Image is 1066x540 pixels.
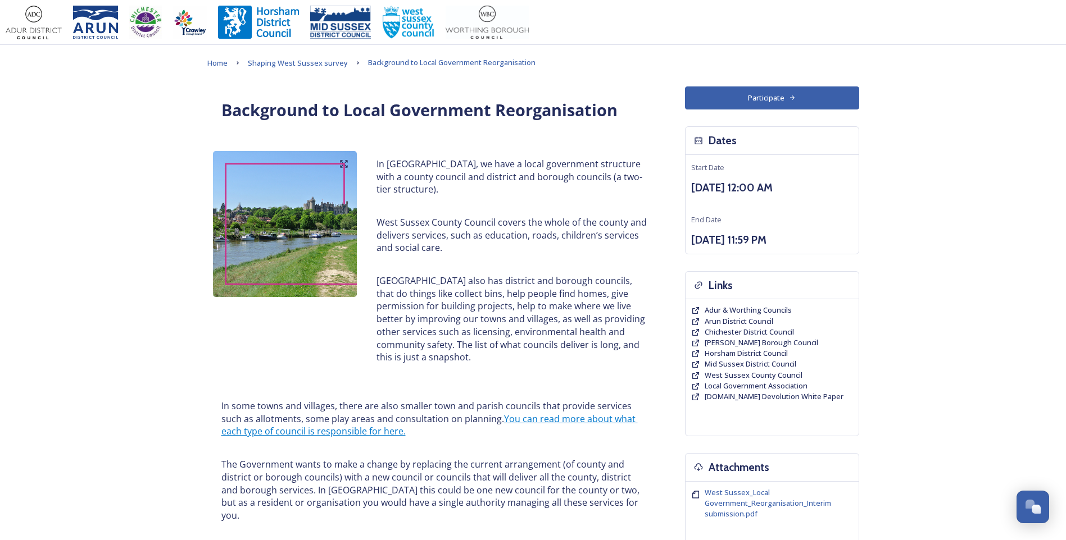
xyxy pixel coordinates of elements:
a: Chichester District Council [705,327,794,337]
img: Adur%20logo%20%281%29.jpeg [6,6,62,39]
a: [DOMAIN_NAME] Devolution White Paper [705,391,843,402]
a: Local Government Association [705,381,808,391]
p: [GEOGRAPHIC_DATA] also has district and borough councils, that do things like collect bins, help ... [376,274,648,364]
h3: [DATE] 11:59 PM [691,232,853,248]
button: Open Chat [1017,491,1049,523]
a: Arun District Council [705,316,773,327]
a: Horsham District Council [705,348,788,359]
a: West Sussex County Council [705,370,802,381]
img: Horsham%20DC%20Logo.jpg [218,6,299,39]
span: Adur & Worthing Councils [705,305,792,315]
img: Arun%20District%20Council%20logo%20blue%20CMYK.jpg [73,6,118,39]
span: Local Government Association [705,381,808,391]
a: You can read more about what each type of council is responsible for here. [221,413,638,438]
p: The Government wants to make a change by replacing the current arrangement (of county and distric... [221,458,648,522]
span: West Sussex_Local Government_Reorganisation_Interim submission.pdf [705,487,831,519]
button: Participate [685,86,859,109]
a: Shaping West Sussex survey [248,56,348,70]
img: WSCCPos-Spot-25mm.jpg [382,6,435,39]
p: In some towns and villages, there are also smaller town and parish councils that provide services... [221,400,648,438]
span: Arun District Council [705,316,773,326]
span: Start Date [691,162,724,172]
span: West Sussex County Council [705,370,802,380]
img: Crawley%20BC%20logo.jpg [173,6,207,39]
strong: Background to Local Government Reorganisation [221,99,618,121]
h3: Links [709,277,733,294]
h3: Attachments [709,459,769,475]
span: Background to Local Government Reorganisation [368,57,536,67]
span: Shaping West Sussex survey [248,58,348,68]
a: Mid Sussex District Council [705,359,796,369]
a: [PERSON_NAME] Borough Council [705,337,818,348]
h3: Dates [709,132,737,149]
h3: [DATE] 12:00 AM [691,180,853,196]
a: Adur & Worthing Councils [705,305,792,315]
img: 150ppimsdc%20logo%20blue.png [310,6,371,39]
p: In [GEOGRAPHIC_DATA], we have a local government structure with a county council and district and... [376,158,648,196]
img: CDC%20Logo%20-%20you%20may%20have%20a%20better%20version.jpg [129,6,162,39]
span: Mid Sussex District Council [705,359,796,369]
span: Chichester District Council [705,327,794,337]
p: West Sussex County Council covers the whole of the county and delivers services, such as educatio... [376,216,648,254]
img: Worthing_Adur%20%281%29.jpg [446,6,529,39]
span: Horsham District Council [705,348,788,358]
span: End Date [691,214,722,225]
a: Home [207,56,228,70]
span: Home [207,58,228,68]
